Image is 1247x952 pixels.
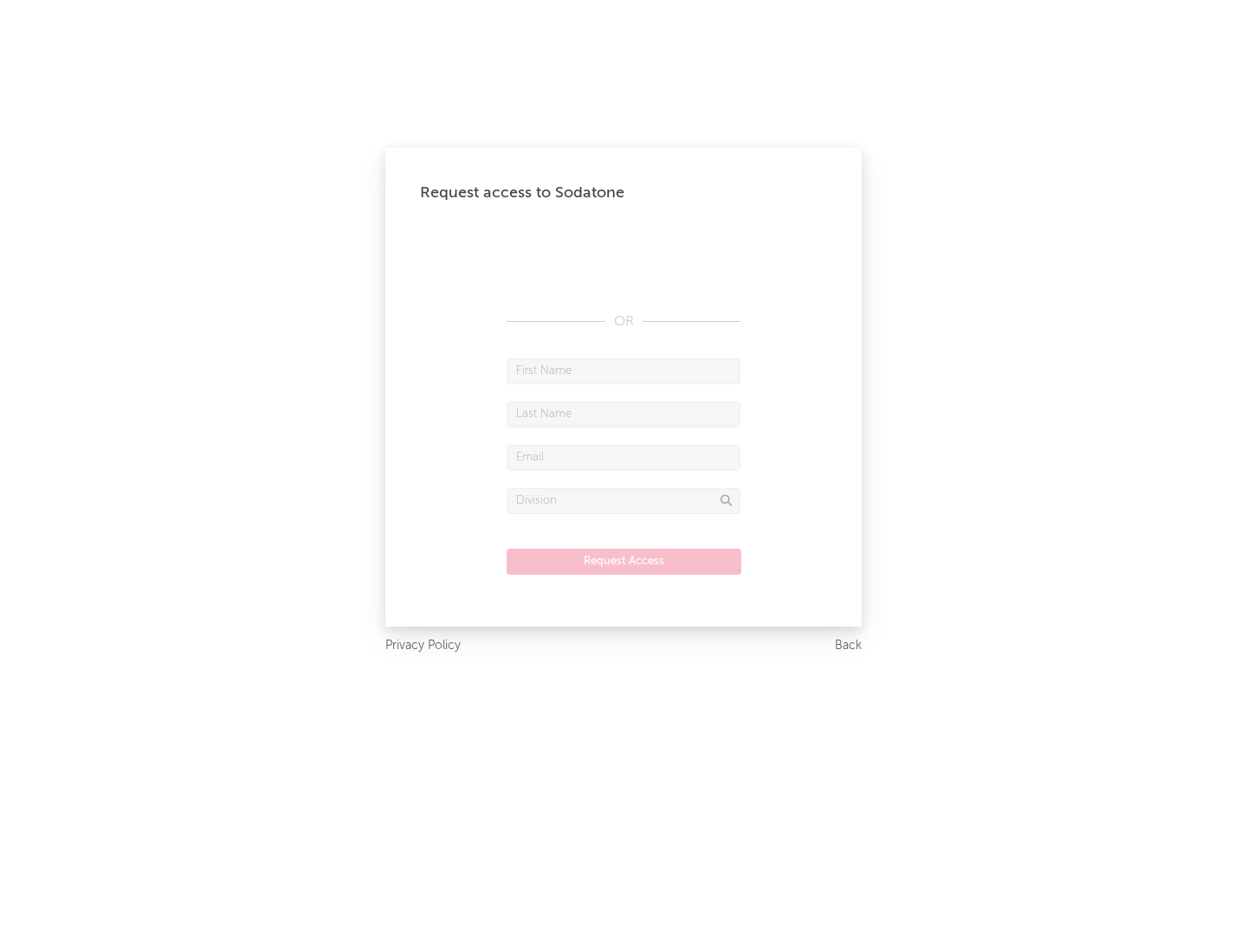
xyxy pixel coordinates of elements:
a: Privacy Policy [385,635,461,657]
input: First Name [507,358,740,384]
button: Request Access [507,549,741,575]
div: OR [507,312,740,332]
a: Back [835,635,862,657]
input: Last Name [507,402,740,428]
div: Request access to Sodatone [420,183,827,203]
input: Email [507,445,740,471]
input: Division [507,488,740,514]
